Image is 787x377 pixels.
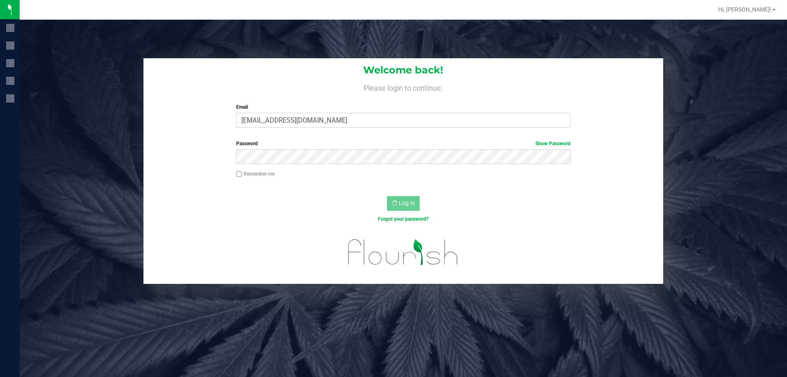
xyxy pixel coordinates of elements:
[236,171,242,177] input: Remember me
[387,196,420,211] button: Log In
[399,200,415,206] span: Log In
[535,141,571,146] a: Show Password
[378,216,429,222] a: Forgot your password?
[718,6,771,13] span: Hi, [PERSON_NAME]!
[236,103,570,111] label: Email
[236,141,258,146] span: Password
[143,82,663,92] h4: Please login to continue.
[338,231,468,273] img: flourish_logo.svg
[236,170,275,178] label: Remember me
[143,65,663,75] h1: Welcome back!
